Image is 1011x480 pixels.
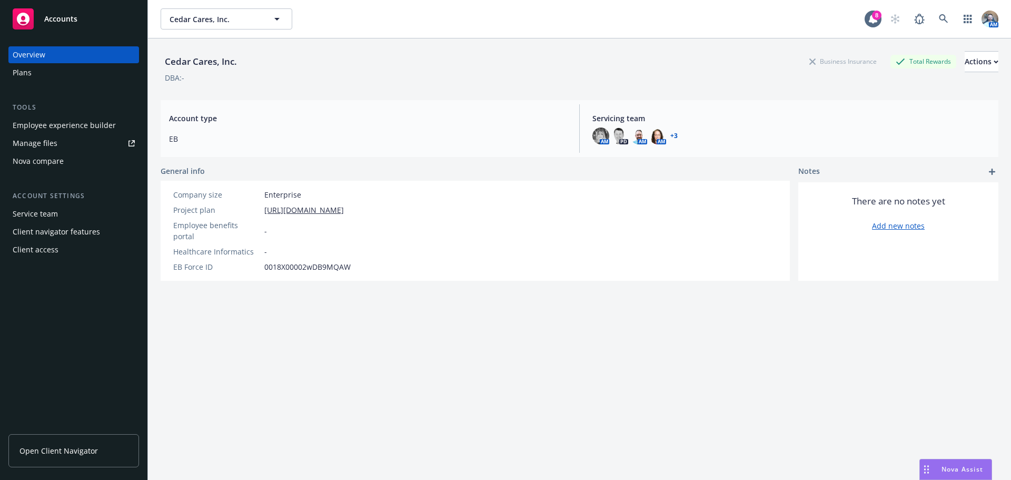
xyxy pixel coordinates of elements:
[264,246,267,257] span: -
[264,204,344,215] a: [URL][DOMAIN_NAME]
[13,153,64,170] div: Nova compare
[13,135,57,152] div: Manage files
[13,205,58,222] div: Service team
[19,445,98,456] span: Open Client Navigator
[8,4,139,34] a: Accounts
[8,191,139,201] div: Account settings
[13,117,116,134] div: Employee experience builder
[592,113,990,124] span: Servicing team
[8,241,139,258] a: Client access
[611,128,628,144] img: photo
[670,133,678,139] a: +3
[933,8,954,30] a: Search
[8,223,139,240] a: Client navigator features
[885,8,906,30] a: Start snowing
[592,128,609,144] img: photo
[170,14,261,25] span: Cedar Cares, Inc.
[169,133,567,144] span: EB
[173,246,260,257] div: Healthcare Informatics
[890,55,956,68] div: Total Rewards
[941,465,983,474] span: Nova Assist
[919,459,992,480] button: Nova Assist
[986,165,998,178] a: add
[173,204,260,215] div: Project plan
[909,8,930,30] a: Report a Bug
[630,128,647,144] img: photo
[173,220,260,242] div: Employee benefits portal
[8,153,139,170] a: Nova compare
[798,165,820,178] span: Notes
[920,459,933,479] div: Drag to move
[8,135,139,152] a: Manage files
[173,261,260,272] div: EB Force ID
[13,46,45,63] div: Overview
[872,220,925,231] a: Add new notes
[264,189,301,200] span: Enterprise
[173,189,260,200] div: Company size
[44,15,77,23] span: Accounts
[965,52,998,72] div: Actions
[165,72,184,83] div: DBA: -
[8,117,139,134] a: Employee experience builder
[982,11,998,27] img: photo
[872,11,881,20] div: 8
[161,8,292,30] button: Cedar Cares, Inc.
[965,51,998,72] button: Actions
[852,195,945,208] span: There are no notes yet
[13,64,32,81] div: Plans
[264,226,267,237] span: -
[649,128,666,144] img: photo
[8,205,139,222] a: Service team
[161,165,205,177] span: General info
[13,223,100,240] div: Client navigator features
[8,46,139,63] a: Overview
[957,8,978,30] a: Switch app
[13,241,58,258] div: Client access
[8,102,139,113] div: Tools
[8,64,139,81] a: Plans
[169,113,567,124] span: Account type
[804,55,882,68] div: Business Insurance
[161,55,241,68] div: Cedar Cares, Inc.
[264,261,351,272] span: 0018X00002wDB9MQAW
